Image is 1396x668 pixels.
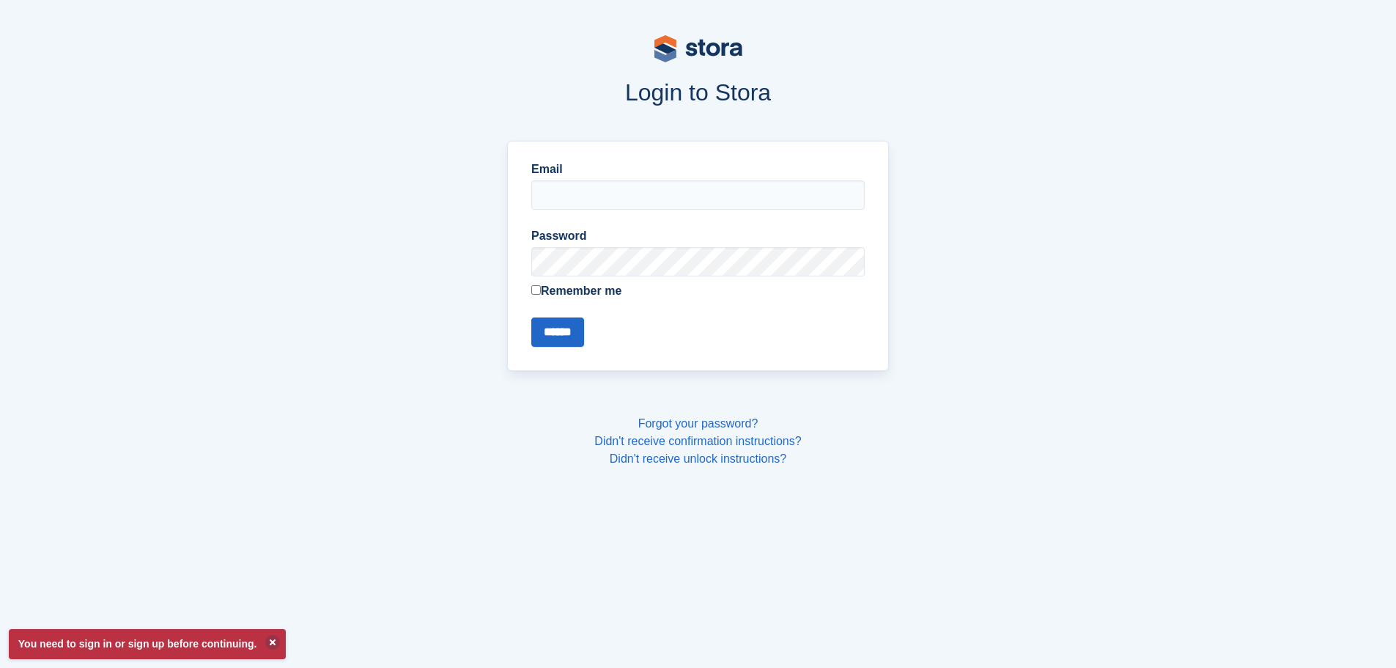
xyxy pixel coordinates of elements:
[610,452,786,465] a: Didn't receive unlock instructions?
[9,629,286,659] p: You need to sign in or sign up before continuing.
[594,435,801,447] a: Didn't receive confirmation instructions?
[531,282,865,300] label: Remember me
[531,227,865,245] label: Password
[531,285,541,295] input: Remember me
[638,417,758,430] a: Forgot your password?
[654,35,742,62] img: stora-logo-53a41332b3708ae10de48c4981b4e9114cc0af31d8433b30ea865607fb682f29.svg
[228,79,1169,106] h1: Login to Stora
[531,161,865,178] label: Email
